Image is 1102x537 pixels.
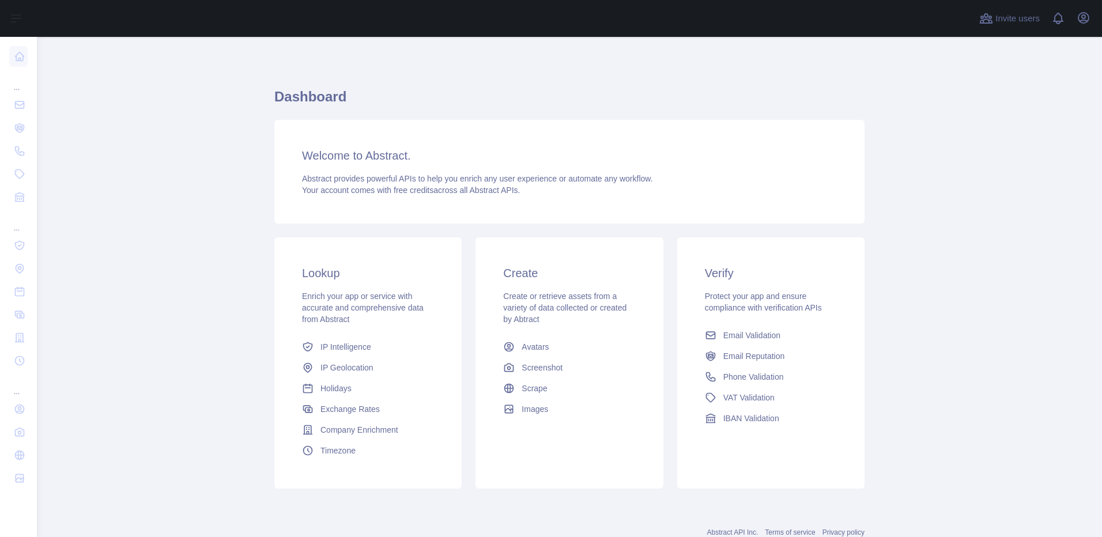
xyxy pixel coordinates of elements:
span: VAT Validation [723,392,775,403]
a: Company Enrichment [297,419,439,440]
a: Scrape [499,378,640,399]
a: Timezone [297,440,439,461]
h1: Dashboard [274,88,865,115]
h3: Lookup [302,265,434,281]
span: Company Enrichment [320,424,398,436]
h3: Welcome to Abstract. [302,148,837,164]
a: VAT Validation [700,387,841,408]
a: Terms of service [765,528,815,536]
span: Images [522,403,548,415]
span: Your account comes with across all Abstract APIs. [302,186,520,195]
a: Exchange Rates [297,399,439,419]
a: Abstract API Inc. [707,528,758,536]
button: Invite users [977,9,1042,28]
a: Email Reputation [700,346,841,366]
span: Create or retrieve assets from a variety of data collected or created by Abtract [503,292,627,324]
h3: Verify [705,265,837,281]
span: Enrich your app or service with accurate and comprehensive data from Abstract [302,292,424,324]
span: Exchange Rates [320,403,380,415]
a: Holidays [297,378,439,399]
div: ... [9,373,28,396]
span: Timezone [320,445,356,456]
span: Scrape [522,383,547,394]
span: Avatars [522,341,549,353]
span: IP Intelligence [320,341,371,353]
a: IP Intelligence [297,336,439,357]
span: Holidays [320,383,352,394]
span: Email Validation [723,330,780,341]
span: free credits [394,186,433,195]
div: ... [9,69,28,92]
a: IBAN Validation [700,408,841,429]
span: IP Geolocation [320,362,373,373]
a: Privacy policy [822,528,865,536]
span: IBAN Validation [723,413,779,424]
span: Screenshot [522,362,563,373]
span: Protect your app and ensure compliance with verification APIs [705,292,822,312]
a: IP Geolocation [297,357,439,378]
span: Phone Validation [723,371,784,383]
div: ... [9,210,28,233]
a: Phone Validation [700,366,841,387]
a: Screenshot [499,357,640,378]
h3: Create [503,265,635,281]
a: Email Validation [700,325,841,346]
span: Email Reputation [723,350,785,362]
a: Avatars [499,336,640,357]
span: Invite users [995,12,1040,25]
a: Images [499,399,640,419]
span: Abstract provides powerful APIs to help you enrich any user experience or automate any workflow. [302,174,653,183]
